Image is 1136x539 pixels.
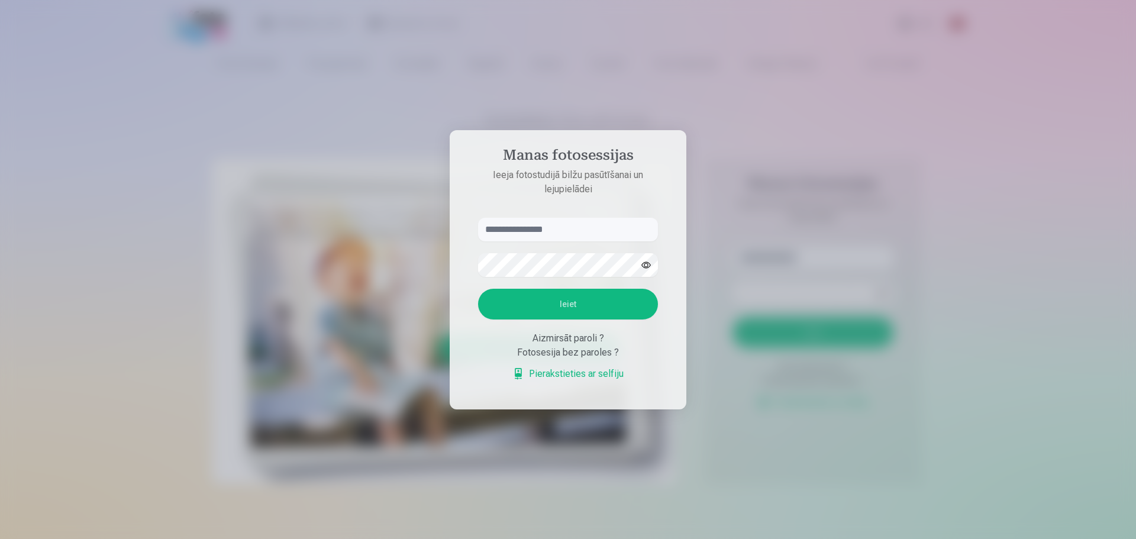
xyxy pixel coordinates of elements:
h4: Manas fotosessijas [466,147,670,168]
div: Aizmirsāt paroli ? [478,331,658,346]
button: Ieiet [478,289,658,319]
p: Ieeja fotostudijā bilžu pasūtīšanai un lejupielādei [466,168,670,196]
div: Fotosesija bez paroles ? [478,346,658,360]
a: Pierakstieties ar selfiju [512,367,624,381]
